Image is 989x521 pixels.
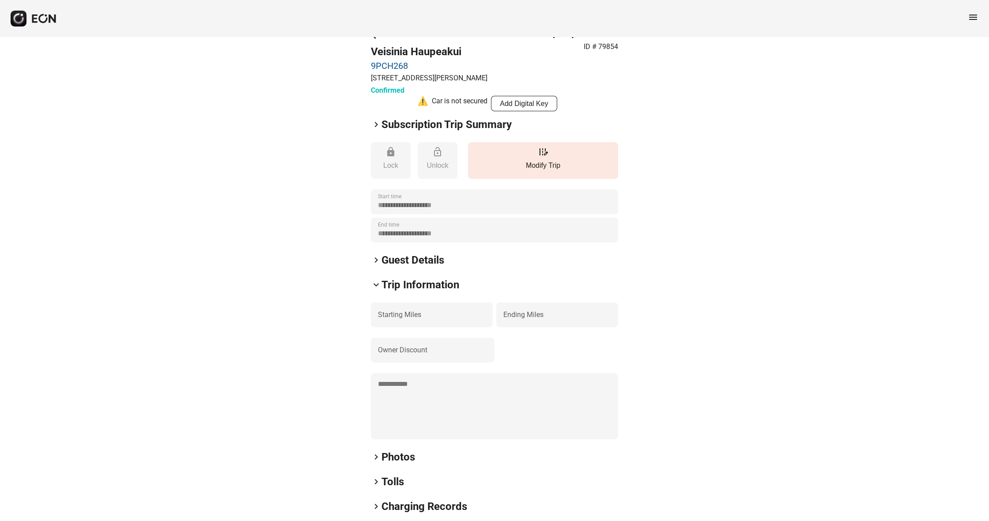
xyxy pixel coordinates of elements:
[371,501,381,512] span: keyboard_arrow_right
[538,147,548,157] span: edit_road
[371,73,487,83] p: [STREET_ADDRESS][PERSON_NAME]
[584,42,618,52] p: ID # 79854
[371,119,381,130] span: keyboard_arrow_right
[371,85,487,96] h3: Confirmed
[381,253,444,267] h2: Guest Details
[491,96,557,111] button: Add Digital Key
[371,476,381,487] span: keyboard_arrow_right
[417,96,428,111] div: ⚠️
[381,475,404,489] h2: Tolls
[503,310,544,320] label: Ending Miles
[381,278,459,292] h2: Trip Information
[378,345,427,355] label: Owner Discount
[968,12,978,23] span: menu
[381,117,512,132] h2: Subscription Trip Summary
[381,499,467,513] h2: Charging Records
[371,45,487,59] h2: Veisinia Haupeakui
[378,310,421,320] label: Starting Miles
[472,160,614,171] p: Modify Trip
[371,255,381,265] span: keyboard_arrow_right
[371,60,487,71] a: 9PCH268
[371,279,381,290] span: keyboard_arrow_down
[432,96,487,111] div: Car is not secured
[381,450,415,464] h2: Photos
[371,452,381,462] span: keyboard_arrow_right
[468,142,618,179] button: Modify Trip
